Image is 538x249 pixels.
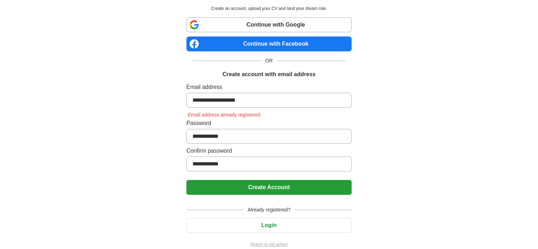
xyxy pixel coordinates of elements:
[222,70,316,79] h1: Create account with email address
[186,112,263,118] span: Email address already registered.
[186,222,352,228] a: Login
[188,5,350,12] p: Create an account, upload your CV and land your dream role.
[186,218,352,233] button: Login
[261,57,277,64] span: OR
[186,83,352,91] label: Email address
[186,36,352,51] a: Continue with Facebook
[186,17,352,32] a: Continue with Google
[243,206,295,214] span: Already registered?
[186,119,352,128] label: Password
[186,147,352,155] label: Confirm password
[186,241,352,248] a: Return to job advert
[186,180,352,195] button: Create Account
